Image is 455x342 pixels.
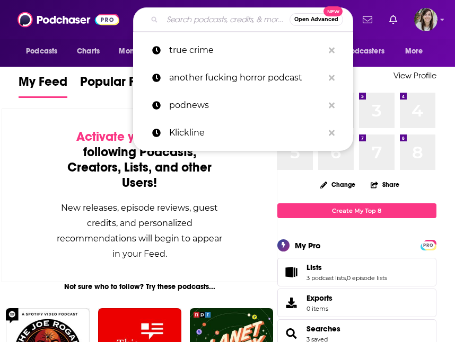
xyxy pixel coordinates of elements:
[19,74,67,98] a: My Feed
[294,17,338,22] span: Open Advanced
[422,241,435,249] span: PRO
[133,37,353,64] a: true crime
[414,8,437,31] img: User Profile
[334,44,384,59] span: For Podcasters
[17,10,119,30] img: Podchaser - Follow, Share and Rate Podcasts
[80,74,157,98] a: Popular Feed
[80,74,157,96] span: Popular Feed
[281,326,302,341] a: Searches
[281,265,302,280] a: Lists
[346,274,347,282] span: ,
[169,37,323,64] p: true crime
[405,44,423,59] span: More
[290,13,343,26] button: Open AdvancedNew
[307,263,322,272] span: Lists
[111,41,170,61] button: open menu
[347,274,387,282] a: 0 episode lists
[393,70,436,80] a: View Profile
[307,305,332,312] span: 0 items
[55,129,224,191] div: by following Podcasts, Creators, Lists, and other Users!
[133,64,353,92] a: another fucking horror podcast
[19,74,67,96] span: My Feed
[307,293,332,303] span: Exports
[422,240,435,248] a: PRO
[55,200,224,262] div: New releases, episode reviews, guest credits, and personalized recommendations will begin to appe...
[162,11,290,28] input: Search podcasts, credits, & more...
[119,44,156,59] span: Monitoring
[370,174,400,195] button: Share
[414,8,437,31] button: Show profile menu
[2,282,277,291] div: Not sure who to follow? Try these podcasts...
[307,324,340,334] a: Searches
[277,258,436,286] span: Lists
[385,11,401,29] a: Show notifications dropdown
[169,119,323,147] p: Klickline
[323,6,343,16] span: New
[277,289,436,317] a: Exports
[26,44,57,59] span: Podcasts
[133,7,353,32] div: Search podcasts, credits, & more...
[327,41,400,61] button: open menu
[169,64,323,92] p: another fucking horror podcast
[76,129,185,145] span: Activate your Feed
[133,92,353,119] a: podnews
[19,41,71,61] button: open menu
[169,92,323,119] p: podnews
[77,44,100,59] span: Charts
[414,8,437,31] span: Logged in as devinandrade
[307,274,346,282] a: 3 podcast lists
[281,295,302,310] span: Exports
[133,119,353,147] a: Klickline
[398,41,436,61] button: open menu
[358,11,377,29] a: Show notifications dropdown
[295,240,321,250] div: My Pro
[70,41,106,61] a: Charts
[277,203,436,218] a: Create My Top 8
[307,263,387,272] a: Lists
[314,178,362,191] button: Change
